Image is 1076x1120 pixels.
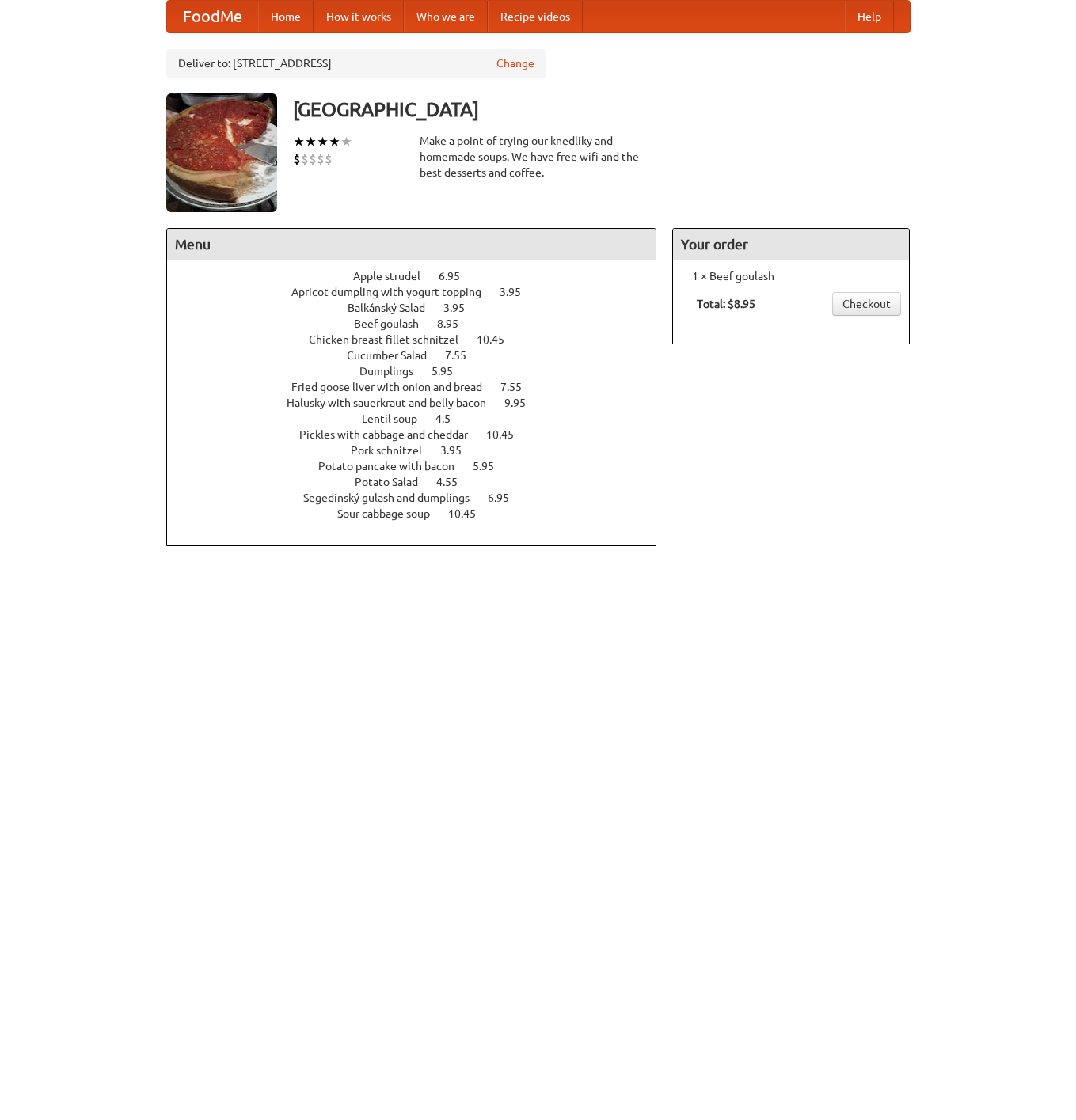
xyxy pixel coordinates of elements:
[477,333,520,346] span: 10.45
[301,150,309,168] li: $
[486,428,530,441] span: 10.45
[420,133,657,180] div: Make a point of trying our knedlíky and homemade soups. We have free wifi and the best desserts a...
[845,1,894,32] a: Help
[404,1,488,32] a: Who we are
[167,229,656,260] h4: Menu
[500,286,537,298] span: 3.95
[436,476,473,488] span: 4.55
[293,133,305,150] li: ★
[504,397,542,409] span: 9.95
[166,93,277,212] img: angular.jpg
[435,412,466,425] span: 4.5
[309,150,317,168] li: $
[432,365,469,378] span: 5.95
[348,302,441,314] span: Balkánský Salad
[347,349,443,362] span: Cucumber Salad
[318,460,470,473] span: Potato pancake with bacon
[291,286,497,298] span: Apricot dumpling with yogurt topping
[309,333,534,346] a: Chicken breast fillet schnitzel 10.45
[325,150,333,168] li: $
[437,317,474,330] span: 8.95
[287,397,555,409] a: Halusky with sauerkraut and belly bacon 9.95
[340,133,352,150] li: ★
[303,492,538,504] a: Segedínský gulash and dumplings 6.95
[167,1,258,32] a: FoodMe
[443,302,481,314] span: 3.95
[303,492,485,504] span: Segedínský gulash and dumplings
[448,507,492,520] span: 10.45
[287,397,502,409] span: Halusky with sauerkraut and belly bacon
[351,444,491,457] a: Pork schnitzel 3.95
[488,1,583,32] a: Recipe videos
[362,412,480,425] a: Lentil soup 4.5
[293,93,911,125] h3: [GEOGRAPHIC_DATA]
[258,1,314,32] a: Home
[348,302,494,314] a: Balkánský Salad 3.95
[317,133,329,150] li: ★
[299,428,484,441] span: Pickles with cabbage and cheddar
[353,270,489,283] a: Apple strudel 6.95
[305,133,317,150] li: ★
[317,150,325,168] li: $
[355,476,434,488] span: Potato Salad
[354,317,488,330] a: Beef goulash 8.95
[359,365,482,378] a: Dumplings 5.95
[500,381,538,393] span: 7.55
[496,55,534,71] a: Change
[353,270,436,283] span: Apple strudel
[355,476,487,488] a: Potato Salad 4.55
[445,349,482,362] span: 7.55
[318,460,523,473] a: Potato pancake with bacon 5.95
[439,270,476,283] span: 6.95
[488,492,525,504] span: 6.95
[337,507,505,520] a: Sour cabbage soup 10.45
[362,412,433,425] span: Lentil soup
[291,381,498,393] span: Fried goose liver with onion and bread
[354,317,435,330] span: Beef goulash
[299,428,543,441] a: Pickles with cabbage and cheddar 10.45
[359,365,429,378] span: Dumplings
[329,133,340,150] li: ★
[347,349,496,362] a: Cucumber Salad 7.55
[291,286,550,298] a: Apricot dumpling with yogurt topping 3.95
[351,444,438,457] span: Pork schnitzel
[673,229,909,260] h4: Your order
[309,333,474,346] span: Chicken breast fillet schnitzel
[291,381,551,393] a: Fried goose liver with onion and bread 7.55
[166,49,546,78] div: Deliver to: [STREET_ADDRESS]
[832,292,901,316] a: Checkout
[697,298,755,310] b: Total: $8.95
[314,1,404,32] a: How it works
[681,268,901,284] li: 1 × Beef goulash
[473,460,510,473] span: 5.95
[440,444,477,457] span: 3.95
[337,507,446,520] span: Sour cabbage soup
[293,150,301,168] li: $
